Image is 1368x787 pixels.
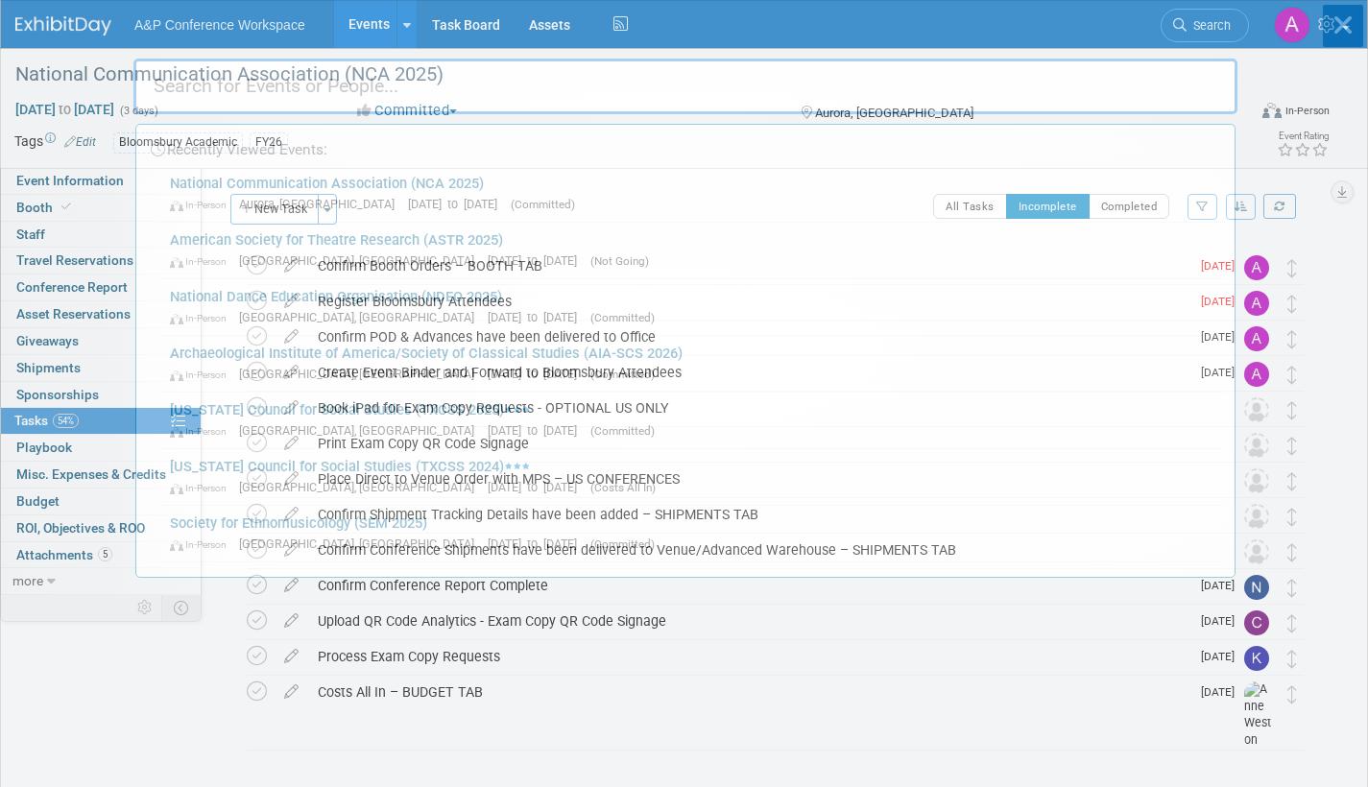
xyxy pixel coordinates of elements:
[146,125,1225,166] div: Recently Viewed Events:
[239,310,484,324] span: [GEOGRAPHIC_DATA], [GEOGRAPHIC_DATA]
[239,253,484,268] span: [GEOGRAPHIC_DATA], [GEOGRAPHIC_DATA]
[170,538,235,551] span: In-Person
[590,368,655,381] span: (Committed)
[160,336,1225,392] a: Archaeological Institute of America/Society of Classical Studies (AIA-SCS 2026) In-Person [GEOGRA...
[590,424,655,438] span: (Committed)
[160,506,1225,561] a: Society for Ethnomusicology (SEM 2025) In-Person [GEOGRAPHIC_DATA], [GEOGRAPHIC_DATA] [DATE] to [...
[160,166,1225,222] a: National Communication Association (NCA 2025) In-Person Aurora, [GEOGRAPHIC_DATA] [DATE] to [DATE...
[170,425,235,438] span: In-Person
[170,312,235,324] span: In-Person
[488,367,587,381] span: [DATE] to [DATE]
[239,423,484,438] span: [GEOGRAPHIC_DATA], [GEOGRAPHIC_DATA]
[511,198,575,211] span: (Committed)
[239,480,484,494] span: [GEOGRAPHIC_DATA], [GEOGRAPHIC_DATA]
[408,197,507,211] span: [DATE] to [DATE]
[160,393,1225,448] a: [US_STATE] Council for Social Studies (TXCSS 2025) In-Person [GEOGRAPHIC_DATA], [GEOGRAPHIC_DATA]...
[170,199,235,211] span: In-Person
[488,423,587,438] span: [DATE] to [DATE]
[239,367,484,381] span: [GEOGRAPHIC_DATA], [GEOGRAPHIC_DATA]
[170,369,235,381] span: In-Person
[160,449,1225,505] a: [US_STATE] Council for Social Studies (TXCSS 2024) In-Person [GEOGRAPHIC_DATA], [GEOGRAPHIC_DATA]...
[590,537,655,551] span: (Committed)
[133,59,1237,114] input: Search for Events or People...
[590,481,656,494] span: (Costs All In)
[239,537,484,551] span: [GEOGRAPHIC_DATA], [GEOGRAPHIC_DATA]
[239,197,404,211] span: Aurora, [GEOGRAPHIC_DATA]
[160,223,1225,278] a: American Society for Theatre Research (ASTR 2025) In-Person [GEOGRAPHIC_DATA], [GEOGRAPHIC_DATA] ...
[170,255,235,268] span: In-Person
[590,311,655,324] span: (Committed)
[488,537,587,551] span: [DATE] to [DATE]
[488,253,587,268] span: [DATE] to [DATE]
[488,310,587,324] span: [DATE] to [DATE]
[170,482,235,494] span: In-Person
[488,480,587,494] span: [DATE] to [DATE]
[590,254,649,268] span: (Not Going)
[160,279,1225,335] a: National Dance Education Organisation (NDEO 2025) In-Person [GEOGRAPHIC_DATA], [GEOGRAPHIC_DATA] ...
